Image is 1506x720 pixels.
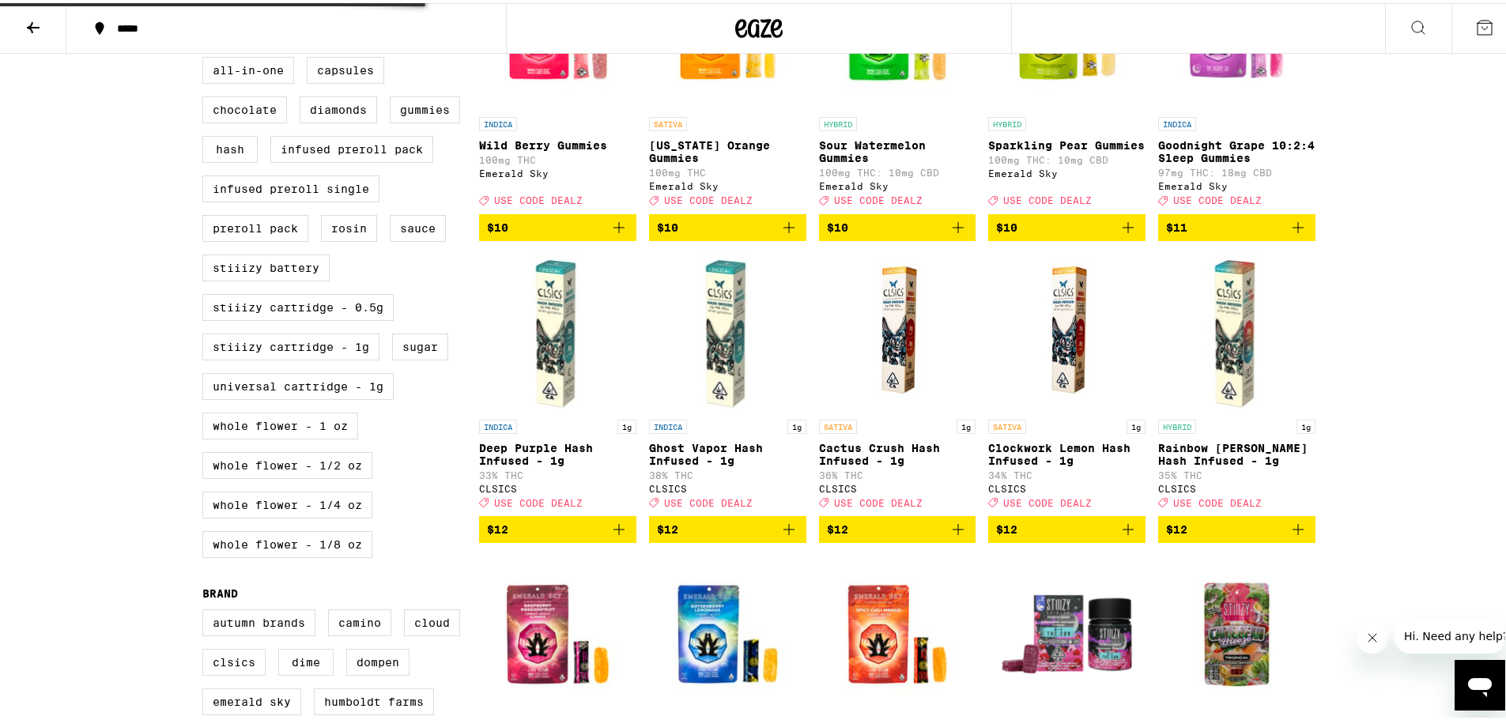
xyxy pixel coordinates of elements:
label: Diamonds [300,93,377,120]
div: CLSICS [479,481,636,491]
label: All-In-One [202,54,294,81]
p: SATIVA [649,114,687,128]
p: Goodnight Grape 10:2:4 Sleep Gummies [1158,136,1315,161]
img: STIIIZY - Crimson Berry 2:1 THC:CBN Gummies [988,552,1146,711]
p: 97mg THC: 18mg CBD [1158,164,1315,175]
label: Humboldt Farms [314,685,434,712]
label: Sugar [392,330,448,357]
label: Rosin [321,212,377,239]
legend: Brand [202,584,238,597]
a: Open page for Ghost Vapor Hash Infused - 1g from CLSICS [649,251,806,513]
img: STIIIZY - Tropical Caribbean Breeze Gummies [1158,552,1315,711]
img: Emerald Sky - Spicy Chili Mango Live Resin Gummies [819,552,976,711]
button: Add to bag [819,513,976,540]
label: DIME [278,646,334,673]
a: Open page for Deep Purple Hash Infused - 1g from CLSICS [479,251,636,513]
span: $12 [827,520,848,533]
button: Add to bag [479,513,636,540]
button: Add to bag [1158,211,1315,238]
p: SATIVA [819,417,857,431]
span: USE CODE DEALZ [664,193,753,203]
p: 34% THC [988,467,1146,477]
span: USE CODE DEALZ [1173,495,1262,505]
div: CLSICS [649,481,806,491]
p: 35% THC [1158,467,1315,477]
p: INDICA [649,417,687,431]
img: Emerald Sky - Boysenberry Lemonade Live Resin Gummies [649,552,806,711]
label: Infused Preroll Single [202,172,379,199]
label: Sauce [390,212,446,239]
span: USE CODE DEALZ [834,193,923,203]
iframe: Button to launch messaging window [1455,657,1505,707]
span: USE CODE DEALZ [834,495,923,505]
span: $12 [657,520,678,533]
span: $10 [487,218,508,231]
span: USE CODE DEALZ [494,193,583,203]
label: Whole Flower - 1 oz [202,409,358,436]
span: USE CODE DEALZ [1003,495,1092,505]
p: 1g [1127,417,1146,431]
div: CLSICS [819,481,976,491]
p: Deep Purple Hash Infused - 1g [479,439,636,464]
span: $12 [487,520,508,533]
p: 1g [1297,417,1315,431]
p: Rainbow [PERSON_NAME] Hash Infused - 1g [1158,439,1315,464]
p: 33% THC [479,467,636,477]
span: $11 [1166,218,1187,231]
div: Emerald Sky [649,178,806,188]
p: 1g [957,417,976,431]
img: CLSICS - Rainbow Beltz Hash Infused - 1g [1158,251,1315,409]
span: $10 [996,218,1017,231]
div: Emerald Sky [819,178,976,188]
p: INDICA [1158,114,1196,128]
img: CLSICS - Ghost Vapor Hash Infused - 1g [649,251,806,409]
p: 100mg THC: 10mg CBD [819,164,976,175]
button: Add to bag [988,211,1146,238]
label: CLSICS [202,646,266,673]
span: Hi. Need any help? [9,11,114,24]
label: Preroll Pack [202,212,308,239]
span: $12 [996,520,1017,533]
label: Capsules [307,54,384,81]
div: Emerald Sky [479,165,636,175]
label: STIIIZY Cartridge - 0.5g [202,291,394,318]
label: Whole Flower - 1/8 oz [202,528,372,555]
button: Add to bag [479,211,636,238]
label: STIIIZY Cartridge - 1g [202,330,379,357]
img: CLSICS - Clockwork Lemon Hash Infused - 1g [1014,251,1120,409]
p: INDICA [479,417,517,431]
iframe: Close message [1357,619,1388,650]
p: Wild Berry Gummies [479,136,636,149]
label: Infused Preroll Pack [270,133,433,160]
button: Add to bag [649,211,806,238]
label: Emerald Sky [202,685,301,712]
span: $10 [657,218,678,231]
p: 38% THC [649,467,806,477]
img: CLSICS - Cactus Crush Hash Infused - 1g [844,251,950,409]
a: Open page for Rainbow Beltz Hash Infused - 1g from CLSICS [1158,251,1315,513]
label: Hash [202,133,258,160]
span: $12 [1166,520,1187,533]
p: INDICA [479,114,517,128]
p: HYBRID [819,114,857,128]
div: CLSICS [988,481,1146,491]
a: Open page for Cactus Crush Hash Infused - 1g from CLSICS [819,251,976,513]
label: Gummies [390,93,460,120]
span: USE CODE DEALZ [1173,193,1262,203]
iframe: Message from company [1395,616,1505,650]
span: USE CODE DEALZ [494,495,583,505]
span: $10 [827,218,848,231]
p: Clockwork Lemon Hash Infused - 1g [988,439,1146,464]
p: 100mg THC: 10mg CBD [988,152,1146,162]
label: Dompen [346,646,410,673]
div: CLSICS [1158,481,1315,491]
label: Whole Flower - 1/4 oz [202,488,372,515]
p: 36% THC [819,467,976,477]
div: Emerald Sky [1158,178,1315,188]
span: USE CODE DEALZ [664,495,753,505]
label: Camino [328,606,391,633]
label: Chocolate [202,93,287,120]
p: Sparkling Pear Gummies [988,136,1146,149]
label: Universal Cartridge - 1g [202,370,394,397]
p: Sour Watermelon Gummies [819,136,976,161]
